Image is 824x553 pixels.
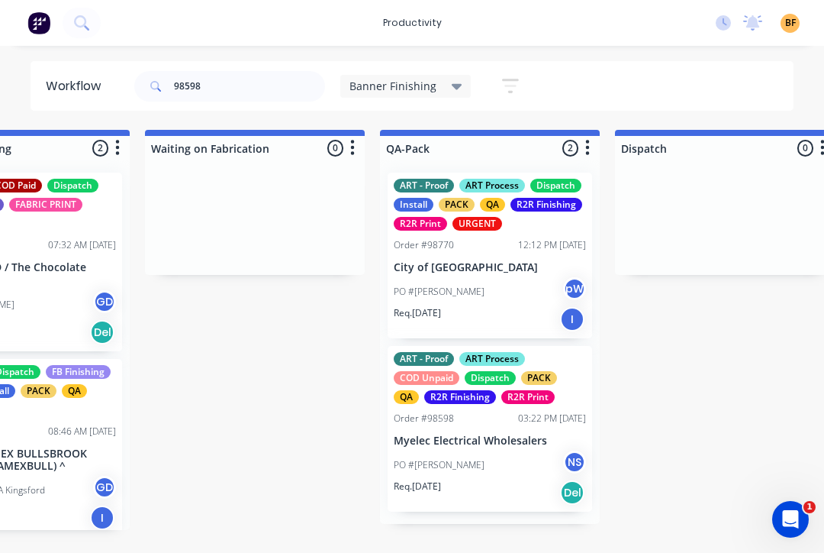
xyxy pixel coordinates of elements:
[394,390,419,404] div: QA
[459,352,525,366] div: ART Process
[424,390,496,404] div: R2R Finishing
[48,425,116,438] div: 08:46 AM [DATE]
[27,11,50,34] img: Factory
[394,306,441,320] p: Req. [DATE]
[518,412,586,425] div: 03:22 PM [DATE]
[394,458,484,472] p: PO #[PERSON_NAME]
[530,179,581,192] div: Dispatch
[90,320,114,344] div: Del
[394,261,586,274] p: City of [GEOGRAPHIC_DATA]
[560,480,584,505] div: Del
[560,307,584,331] div: I
[46,365,111,379] div: FB Finishing
[459,179,525,192] div: ART Process
[174,71,325,102] input: Search for orders...
[518,238,586,252] div: 12:12 PM [DATE]
[21,384,56,398] div: PACK
[785,16,796,30] span: BF
[388,346,592,512] div: ART - ProofART ProcessCOD UnpaidDispatchPACKQAR2R FinishingR2R PrintOrder #9859803:22 PM [DATE]My...
[48,238,116,252] div: 07:32 AM [DATE]
[62,384,87,398] div: QA
[394,371,459,385] div: COD Unpaid
[501,390,555,404] div: R2R Print
[46,77,108,95] div: Workflow
[90,506,114,530] div: I
[394,198,433,212] div: Install
[394,480,441,493] p: Req. [DATE]
[394,412,454,425] div: Order #98598
[563,451,586,474] div: NS
[375,11,449,34] div: productivity
[349,78,436,94] span: Banner Finishing
[510,198,582,212] div: R2R Finishing
[803,501,816,513] span: 1
[388,173,592,338] div: ART - ProofART ProcessDispatchInstallPACKQAR2R FinishingR2R PrintURGENTOrder #9877012:12 PM [DATE...
[452,217,502,231] div: URGENT
[9,198,82,212] div: FABRIC PRINT
[93,476,116,499] div: GD
[521,371,557,385] div: PACK
[47,179,98,192] div: Dispatch
[394,217,447,231] div: R2R Print
[394,238,454,252] div: Order #98770
[394,352,454,366] div: ART - Proof
[394,435,586,448] p: Myelec Electrical Wholesalers
[772,501,809,538] iframe: Intercom live chat
[439,198,475,212] div: PACK
[480,198,505,212] div: QA
[93,290,116,313] div: GD
[465,371,516,385] div: Dispatch
[394,285,484,299] p: PO #[PERSON_NAME]
[563,277,586,300] div: pW
[394,179,454,192] div: ART - Proof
